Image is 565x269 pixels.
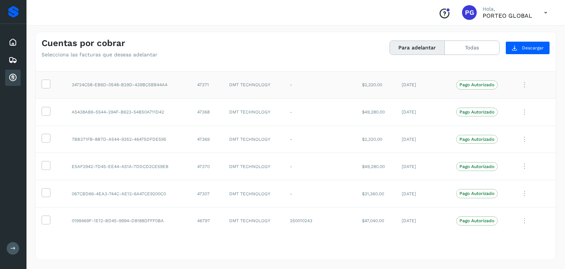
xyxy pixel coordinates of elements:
td: [DATE] [396,153,450,180]
td: $2,320.00 [356,126,396,153]
div: Embarques [5,52,21,68]
td: 46797 [191,207,223,234]
td: DMT TECHNOLOGY [223,153,284,180]
td: $49,280.00 [356,98,396,126]
p: Pago Autorizado [459,82,494,87]
h4: Cuentas por cobrar [42,38,125,49]
button: Para adelantar [390,41,445,55]
td: $47,040.00 [356,207,396,234]
td: [DATE] [396,98,450,126]
td: DMT TECHNOLOGY [223,98,284,126]
p: Hola, [483,6,532,12]
td: - [284,98,356,126]
td: 0199469F-1E12-BD45-9994-D8188DFFF0BA [66,207,191,234]
p: Pago Autorizado [459,218,494,223]
td: 47370 [191,153,223,180]
p: Selecciona las facturas que deseas adelantar [42,52,157,58]
button: Descargar [505,41,550,55]
td: 067CBD66-4EA3-744C-AE12-6A47CE9200C0 [66,180,191,207]
td: - [284,71,356,98]
td: - [284,180,356,207]
span: Descargar [522,45,544,51]
p: Pago Autorizado [459,191,494,196]
td: $49,280.00 [356,153,396,180]
td: DMT TECHNOLOGY [223,180,284,207]
td: 47368 [191,98,223,126]
td: [DATE] [396,71,450,98]
td: E5AF2942-7D45-EE44-A51A-7DDCD2CE59EB [66,153,191,180]
td: DMT TECHNOLOGY [223,207,284,234]
p: Pago Autorizado [459,137,494,142]
div: Cuentas por cobrar [5,70,21,86]
p: PORTEO GLOBAL [483,12,532,19]
td: DMT TECHNOLOGY [223,71,284,98]
td: [DATE] [396,207,450,234]
div: Inicio [5,34,21,50]
td: 34724C58-EB6D-0548-B29D-439BC5BB44A4 [66,71,191,98]
td: - [284,153,356,180]
td: 47369 [191,126,223,153]
td: A5438AB6-5544-294F-B623-54B50A711D42 [66,98,191,126]
td: 47307 [191,180,223,207]
td: $2,320.00 [356,71,396,98]
button: Todas [445,41,499,55]
p: Pago Autorizado [459,164,494,169]
td: 7BB371FB-8B7D-A544-9352-46475DFDE595 [66,126,191,153]
p: Pago Autorizado [459,109,494,115]
td: $31,360.00 [356,180,396,207]
td: [DATE] [396,180,450,207]
td: [DATE] [396,126,450,153]
td: 47371 [191,71,223,98]
td: 250010243 [284,207,356,234]
td: - [284,126,356,153]
td: DMT TECHNOLOGY [223,126,284,153]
